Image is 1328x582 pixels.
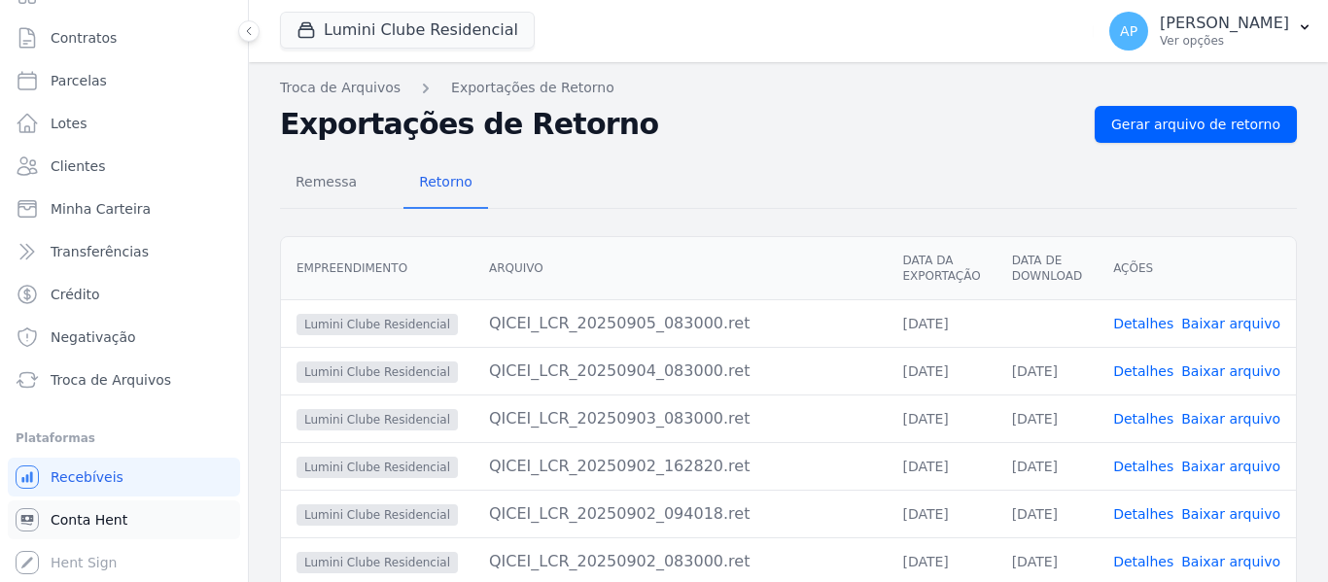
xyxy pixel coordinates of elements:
span: Lotes [51,114,87,133]
div: Plataformas [16,427,232,450]
a: Contratos [8,18,240,57]
td: [DATE] [996,347,1098,394]
div: QICEI_LCR_20250904_083000.ret [489,359,872,383]
a: Recebíveis [8,458,240,496]
span: Retorno [407,162,484,201]
div: QICEI_LCR_20250905_083000.ret [489,312,872,335]
a: Detalhes [1113,411,1173,427]
a: Minha Carteira [8,189,240,228]
span: Troca de Arquivos [51,370,171,390]
a: Baixar arquivo [1181,506,1280,522]
a: Baixar arquivo [1181,363,1280,379]
span: Negativação [51,327,136,347]
a: Lotes [8,104,240,143]
th: Arquivo [473,237,888,300]
span: AP [1120,24,1137,38]
span: Parcelas [51,71,107,90]
span: Lumini Clube Residencial [297,409,458,430]
a: Baixar arquivo [1181,459,1280,474]
a: Baixar arquivo [1181,554,1280,569]
span: Contratos [51,28,117,48]
a: Negativação [8,318,240,357]
a: Detalhes [1113,506,1173,522]
th: Data da Exportação [887,237,996,300]
a: Exportações de Retorno [451,78,614,98]
a: Clientes [8,147,240,186]
span: Clientes [51,156,105,176]
a: Detalhes [1113,459,1173,474]
a: Troca de Arquivos [280,78,401,98]
span: Minha Carteira [51,199,151,219]
span: Crédito [51,285,100,304]
div: QICEI_LCR_20250902_094018.ret [489,502,872,526]
a: Baixar arquivo [1181,411,1280,427]
span: Recebíveis [51,467,123,487]
span: Lumini Clube Residencial [297,552,458,573]
a: Conta Hent [8,500,240,539]
a: Detalhes [1113,316,1173,331]
th: Empreendimento [281,237,473,300]
span: Transferências [51,242,149,261]
span: Remessa [284,162,368,201]
span: Lumini Clube Residencial [297,361,458,383]
a: Retorno [403,158,488,209]
td: [DATE] [887,442,996,490]
th: Data de Download [996,237,1098,300]
a: Crédito [8,275,240,314]
td: [DATE] [996,394,1098,442]
td: [DATE] [887,490,996,537]
button: AP [PERSON_NAME] Ver opções [1094,4,1328,58]
a: Baixar arquivo [1181,316,1280,331]
th: Ações [1098,237,1296,300]
button: Lumini Clube Residencial [280,12,535,49]
a: Transferências [8,232,240,271]
td: [DATE] [887,394,996,442]
a: Troca de Arquivos [8,360,240,399]
td: [DATE] [887,299,996,347]
span: Lumini Clube Residencial [297,314,458,335]
a: Parcelas [8,61,240,100]
div: QICEI_LCR_20250902_162820.ret [489,455,872,478]
h2: Exportações de Retorno [280,107,1079,142]
nav: Breadcrumb [280,78,1297,98]
a: Detalhes [1113,554,1173,569]
td: [DATE] [887,347,996,394]
td: [DATE] [996,490,1098,537]
span: Conta Hent [51,510,127,530]
a: Remessa [280,158,372,209]
div: QICEI_LCR_20250903_083000.ret [489,407,872,430]
p: Ver opções [1160,33,1289,49]
td: [DATE] [996,442,1098,490]
a: Gerar arquivo de retorno [1095,106,1297,143]
nav: Tab selector [280,158,488,209]
span: Lumini Clube Residencial [297,457,458,478]
a: Detalhes [1113,363,1173,379]
div: QICEI_LCR_20250902_083000.ret [489,550,872,573]
p: [PERSON_NAME] [1160,14,1289,33]
span: Gerar arquivo de retorno [1111,115,1280,134]
span: Lumini Clube Residencial [297,504,458,526]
